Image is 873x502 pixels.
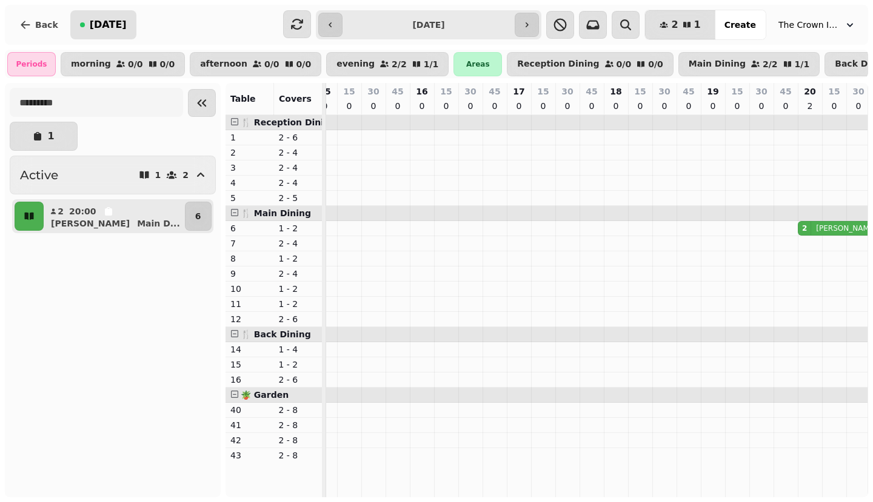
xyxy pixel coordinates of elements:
[279,177,318,189] p: 2 - 4
[57,205,64,217] p: 2
[684,100,694,112] p: 0
[279,313,318,325] p: 2 - 6
[648,60,663,68] p: 0 / 0
[660,100,669,112] p: 0
[780,85,791,97] p: 45
[611,100,621,112] p: 0
[424,60,439,68] p: 1 / 1
[279,419,318,431] p: 2 - 8
[128,60,143,68] p: 0 / 0
[279,237,318,249] p: 2 - 4
[35,21,58,29] span: Back
[694,20,701,30] span: 1
[230,343,269,355] p: 14
[90,20,127,30] span: [DATE]
[537,85,549,97] p: 15
[230,298,269,310] p: 11
[804,85,815,97] p: 20
[802,223,807,233] div: 2
[586,85,597,97] p: 45
[279,434,318,446] p: 2 - 8
[10,122,78,151] button: 1
[230,404,269,416] p: 40
[241,117,336,127] span: 🍴 Reception Dining
[279,192,318,204] p: 2 - 5
[507,52,673,76] button: Reception Dining0/00/0
[392,85,403,97] p: 45
[70,10,136,39] button: [DATE]
[230,162,269,174] p: 3
[829,100,839,112] p: 0
[513,85,524,97] p: 17
[279,222,318,234] p: 1 - 2
[241,329,311,339] span: 🍴 Back Dining
[230,434,269,446] p: 42
[230,449,269,461] p: 43
[678,52,820,76] button: Main Dining2/21/1
[230,131,269,144] p: 1
[634,85,646,97] p: 15
[538,100,548,112] p: 0
[645,10,715,39] button: 21
[230,268,269,280] p: 9
[279,94,312,104] span: Covers
[755,85,767,97] p: 30
[763,60,778,68] p: 2 / 2
[230,177,269,189] p: 4
[230,419,269,431] p: 41
[392,60,407,68] p: 2 / 2
[230,147,269,159] p: 2
[517,59,599,69] p: Reception Dining
[279,147,318,159] p: 2 - 4
[464,85,476,97] p: 30
[230,94,256,104] span: Table
[279,343,318,355] p: 1 - 4
[453,52,502,76] div: Areas
[417,100,427,112] p: 0
[731,85,743,97] p: 15
[852,85,864,97] p: 30
[683,85,694,97] p: 45
[441,100,451,112] p: 0
[771,14,863,36] button: The Crown Inn
[200,59,247,69] p: afternoon
[587,100,597,112] p: 0
[137,217,180,230] p: Main D ...
[715,10,766,39] button: Create
[69,205,96,217] p: 20:00
[489,85,500,97] p: 45
[795,60,810,68] p: 1 / 1
[724,21,756,29] span: Create
[828,85,840,97] p: 15
[344,100,354,112] p: 0
[757,100,766,112] p: 0
[466,100,475,112] p: 0
[279,358,318,371] p: 1 - 2
[230,192,269,204] p: 5
[230,283,269,295] p: 10
[182,171,189,179] p: 2
[46,202,182,231] button: 220:00[PERSON_NAME]Main D...
[635,100,645,112] p: 0
[279,131,318,144] p: 2 - 6
[781,100,791,112] p: 0
[336,59,375,69] p: evening
[61,52,185,76] button: morning0/00/0
[658,85,670,97] p: 30
[805,100,815,112] p: 2
[326,52,449,76] button: evening2/21/1
[10,10,68,39] button: Back
[617,60,632,68] p: 0 / 0
[155,171,161,179] p: 1
[279,374,318,386] p: 2 - 6
[10,156,216,194] button: Active12
[195,210,201,222] p: 6
[241,390,289,400] span: 🪴 Garden
[369,100,378,112] p: 0
[230,313,269,325] p: 12
[563,100,572,112] p: 0
[367,85,379,97] p: 30
[241,208,311,218] span: 🍴 Main Dining
[230,222,269,234] p: 6
[47,131,54,141] p: 1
